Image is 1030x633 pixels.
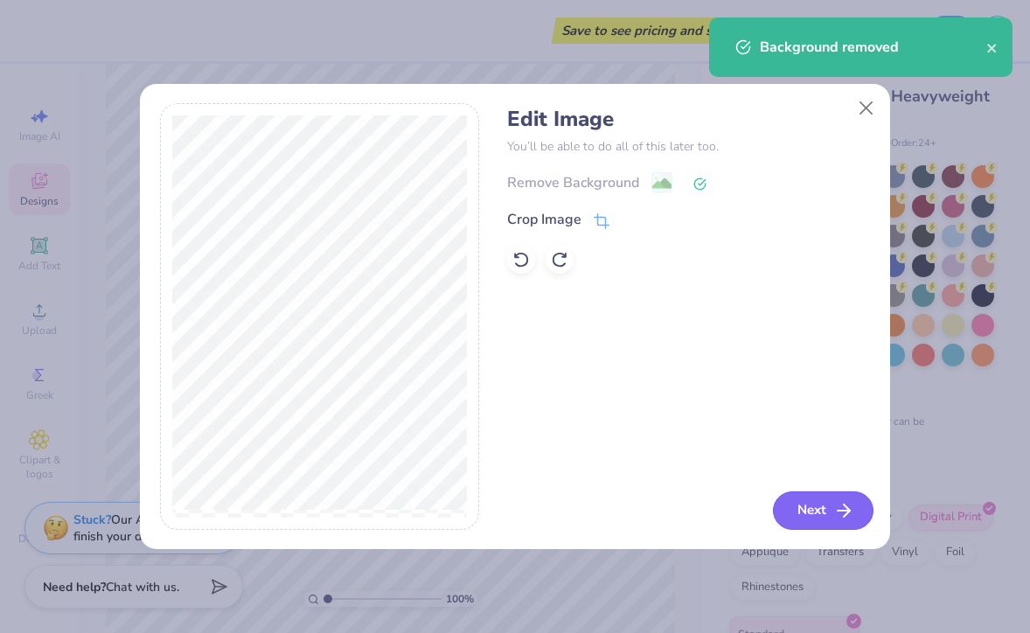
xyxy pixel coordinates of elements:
button: close [986,37,999,58]
div: Background removed [760,37,986,58]
button: Next [773,491,873,530]
h4: Edit Image [507,107,870,132]
p: You’ll be able to do all of this later too. [507,137,870,156]
button: Close [850,91,883,124]
div: Crop Image [507,209,581,230]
